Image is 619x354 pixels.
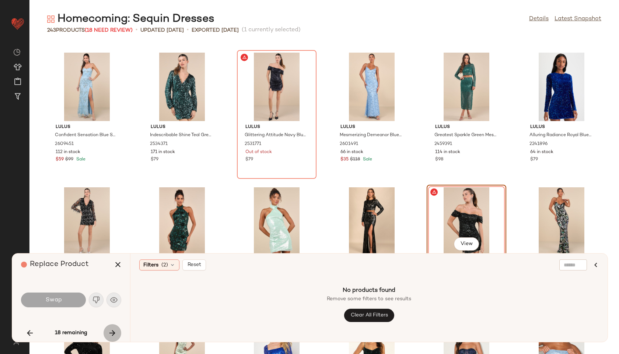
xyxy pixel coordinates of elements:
img: 12165841_2531771.jpg [239,53,314,121]
span: 18 remaining [55,330,87,336]
span: 2531771 [245,141,261,148]
span: 66 in stock [340,149,363,156]
span: Lulus [340,124,403,131]
span: 2241896 [529,141,548,148]
img: 12165701_2534371.jpg [145,53,219,121]
span: Alluring Radiance Royal Blue Sequin Cutout Bodycon Mini Dress [529,132,592,139]
div: Homecoming: Sequin Dresses [47,12,214,26]
span: Lulus [56,124,118,131]
span: Reset [187,262,201,268]
img: svg%3e [13,49,21,56]
span: 114 in stock [435,149,460,156]
span: 2601491 [340,141,358,148]
span: (2) [161,261,168,269]
img: 12402881_2609451.jpg [50,53,124,121]
span: Mesmerizing Demeanor Blue Sequin Backless Mermaid Maxi Dress [340,132,402,139]
span: $79 [530,156,538,163]
img: 12146141_2459391.jpg [429,53,504,121]
button: Clear All Filters [344,309,394,322]
span: Glittering Attitude Navy Blue Sequin Off-the-Shoulder Mini Dress [245,132,307,139]
span: Replace Product [30,261,89,268]
a: Details [529,15,549,24]
img: 12255081_2436411.jpg [145,187,219,256]
p: Exported [DATE] [192,26,239,34]
span: 243 [47,28,56,33]
span: 2609451 [55,141,74,148]
img: 12257361_2555951.jpg [50,187,124,256]
span: Lulus [245,124,308,131]
span: Lulus [151,124,213,131]
span: Filters [143,261,158,269]
span: Clear All Filters [350,312,388,318]
img: 11957361_2461951.jpg [239,187,314,256]
span: View [460,241,472,247]
span: $99 [65,156,73,163]
span: (1 currently selected) [242,26,301,35]
span: • [136,26,137,35]
span: 64 in stock [530,149,553,156]
span: 112 in stock [56,149,80,156]
span: Out of stock [245,149,272,156]
span: $118 [350,156,360,163]
span: Indescribable Shine Teal Green Sequin Long Sleeve Mini Dress [150,132,213,139]
img: 12319221_2561691.jpg [524,187,599,256]
span: $35 [340,156,349,163]
button: View [454,237,479,251]
span: $79 [151,156,158,163]
span: Sale [361,157,372,162]
div: Products [47,26,133,34]
span: 171 in stock [151,149,175,156]
span: Greatest Sparkle Green Mesh Sequin Fringe Two-Piece Midi Dress [434,132,497,139]
img: 10953541_2241896.jpg [524,53,599,121]
span: (18 Need Review) [85,28,133,33]
img: 12545261_2601491.jpg [335,53,409,121]
p: updated [DATE] [140,26,184,34]
span: Lulus [530,124,593,131]
img: 12273201_1582756.jpg [335,187,409,256]
span: $59 [56,156,64,163]
img: 12168281_2531791.jpg [429,187,504,256]
span: 2459391 [434,141,452,148]
span: Sale [75,157,85,162]
span: Remove some filters to see results [327,295,411,303]
span: $98 [435,156,443,163]
img: heart_red.DM2ytmEG.svg [10,16,25,31]
span: Lulus [435,124,498,131]
img: svg%3e [9,339,23,345]
button: Reset [182,259,206,270]
span: • [187,26,189,35]
span: Confident Sensation Blue Sequin Strapless Bustier Maxi Dress [55,132,118,139]
a: Latest Snapshot [555,15,601,24]
span: $79 [245,156,253,163]
span: No products found [343,286,395,295]
span: 2534371 [150,141,168,148]
img: svg%3e [47,15,55,23]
